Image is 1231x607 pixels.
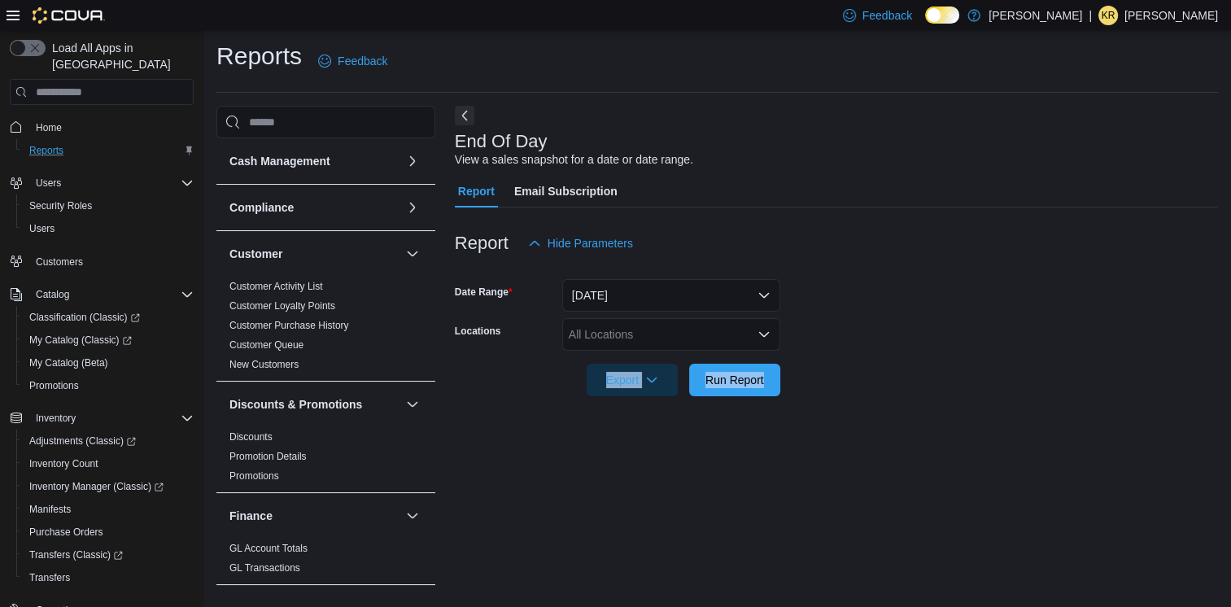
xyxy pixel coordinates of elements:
[229,199,294,216] h3: Compliance
[3,172,200,194] button: Users
[3,283,200,306] button: Catalog
[403,506,422,526] button: Finance
[458,175,495,207] span: Report
[23,196,194,216] span: Security Roles
[29,457,98,470] span: Inventory Count
[23,330,138,350] a: My Catalog (Classic)
[455,325,501,338] label: Locations
[29,252,89,272] a: Customers
[229,339,303,351] a: Customer Queue
[229,320,349,331] a: Customer Purchase History
[338,53,387,69] span: Feedback
[23,376,194,395] span: Promotions
[925,7,959,24] input: Dark Mode
[229,281,323,292] a: Customer Activity List
[16,139,200,162] button: Reports
[29,222,55,235] span: Users
[16,430,200,452] a: Adjustments (Classic)
[29,334,132,347] span: My Catalog (Classic)
[29,199,92,212] span: Security Roles
[23,545,194,565] span: Transfers (Classic)
[312,45,394,77] a: Feedback
[229,153,330,169] h3: Cash Management
[3,407,200,430] button: Inventory
[229,199,399,216] button: Compliance
[36,121,62,134] span: Home
[23,219,61,238] a: Users
[36,255,83,269] span: Customers
[229,396,399,413] button: Discounts & Promotions
[1089,6,1092,25] p: |
[16,352,200,374] button: My Catalog (Beta)
[455,151,693,168] div: View a sales snapshot for a date or date range.
[757,328,770,341] button: Open list of options
[216,277,435,381] div: Customer
[23,454,194,474] span: Inventory Count
[29,548,123,561] span: Transfers (Classic)
[23,477,194,496] span: Inventory Manager (Classic)
[1124,6,1218,25] p: [PERSON_NAME]
[229,153,399,169] button: Cash Management
[216,539,435,584] div: Finance
[989,6,1082,25] p: [PERSON_NAME]
[16,217,200,240] button: Users
[229,246,399,262] button: Customer
[23,308,194,327] span: Classification (Classic)
[229,542,308,555] span: GL Account Totals
[16,498,200,521] button: Manifests
[29,144,63,157] span: Reports
[23,500,77,519] a: Manifests
[229,508,399,524] button: Finance
[16,544,200,566] a: Transfers (Classic)
[1098,6,1118,25] div: Kelsie Rutledge
[229,358,299,371] span: New Customers
[23,196,98,216] a: Security Roles
[23,522,110,542] a: Purchase Orders
[229,508,273,524] h3: Finance
[229,299,335,312] span: Customer Loyalty Points
[216,427,435,492] div: Discounts & Promotions
[229,543,308,554] a: GL Account Totals
[29,118,68,138] a: Home
[522,227,640,260] button: Hide Parameters
[16,306,200,329] a: Classification (Classic)
[229,280,323,293] span: Customer Activity List
[229,359,299,370] a: New Customers
[403,244,422,264] button: Customer
[16,452,200,475] button: Inventory Count
[23,376,85,395] a: Promotions
[455,106,474,125] button: Next
[23,568,76,587] a: Transfers
[29,285,76,304] button: Catalog
[23,330,194,350] span: My Catalog (Classic)
[455,132,548,151] h3: End Of Day
[16,374,200,397] button: Promotions
[705,372,764,388] span: Run Report
[23,431,142,451] a: Adjustments (Classic)
[29,285,194,304] span: Catalog
[23,454,105,474] a: Inventory Count
[29,408,82,428] button: Inventory
[29,503,71,516] span: Manifests
[229,396,362,413] h3: Discounts & Promotions
[29,251,194,272] span: Customers
[229,319,349,332] span: Customer Purchase History
[1102,6,1115,25] span: KR
[23,500,194,519] span: Manifests
[29,173,68,193] button: Users
[216,40,302,72] h1: Reports
[229,300,335,312] a: Customer Loyalty Points
[29,435,136,448] span: Adjustments (Classic)
[36,288,69,301] span: Catalog
[455,286,513,299] label: Date Range
[46,40,194,72] span: Load All Apps in [GEOGRAPHIC_DATA]
[403,198,422,217] button: Compliance
[587,364,678,396] button: Export
[23,308,146,327] a: Classification (Classic)
[16,329,200,352] a: My Catalog (Classic)
[29,356,108,369] span: My Catalog (Beta)
[3,250,200,273] button: Customers
[514,175,618,207] span: Email Subscription
[229,450,307,463] span: Promotion Details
